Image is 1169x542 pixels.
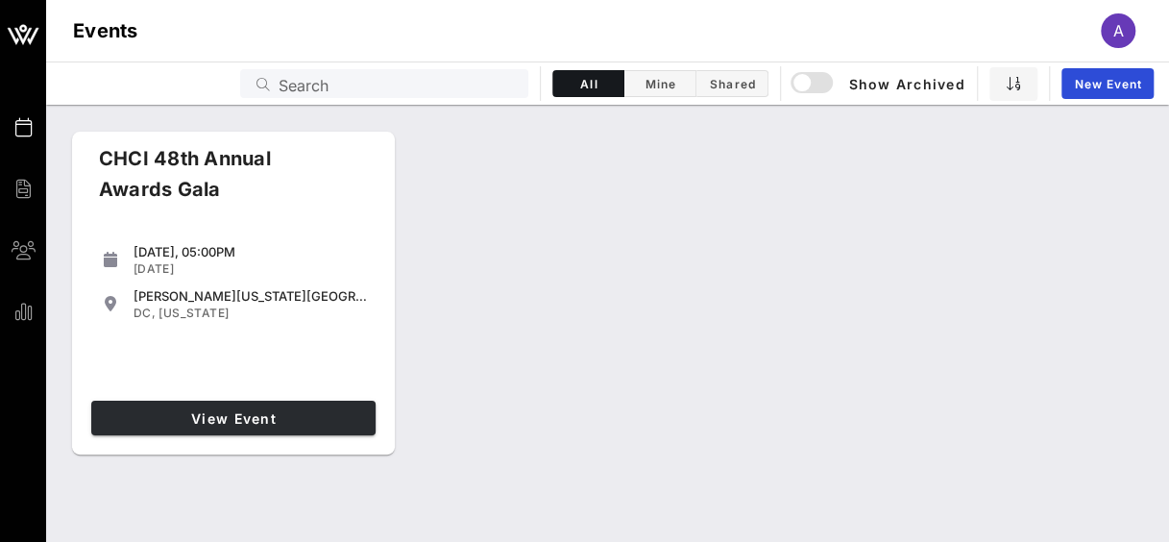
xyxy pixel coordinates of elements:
span: New Event [1073,77,1142,91]
button: Mine [624,70,696,97]
button: Show Archived [792,66,965,101]
span: DC, [134,306,156,320]
h1: Events [73,15,138,46]
span: All [565,77,612,91]
div: A [1101,13,1135,48]
a: View Event [91,401,376,435]
div: CHCI 48th Annual Awards Gala [84,143,354,220]
span: [US_STATE] [158,306,229,320]
div: [PERSON_NAME][US_STATE][GEOGRAPHIC_DATA] [134,288,368,304]
span: View Event [99,410,368,427]
a: New Event [1061,68,1154,99]
span: A [1113,21,1124,40]
div: [DATE], 05:00PM [134,244,368,259]
span: Mine [636,77,684,91]
button: All [552,70,624,97]
span: Show Archived [793,72,964,95]
div: [DATE] [134,261,368,277]
button: Shared [696,70,768,97]
span: Shared [708,77,756,91]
